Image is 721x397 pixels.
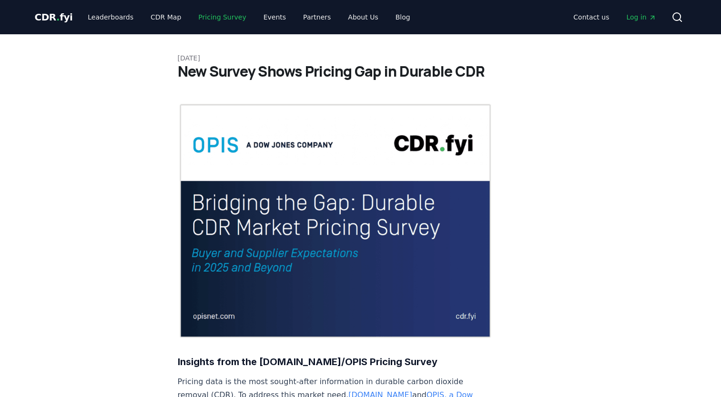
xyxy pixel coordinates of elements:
[388,9,418,26] a: Blog
[340,9,386,26] a: About Us
[35,10,73,24] a: CDR.fyi
[35,11,73,23] span: CDR fyi
[566,9,617,26] a: Contact us
[178,356,437,367] strong: Insights from the [DOMAIN_NAME]/OPIS Pricing Survey
[566,9,663,26] nav: Main
[56,11,60,23] span: .
[191,9,254,26] a: Pricing Survey
[178,53,544,63] p: [DATE]
[256,9,294,26] a: Events
[80,9,417,26] nav: Main
[178,103,493,339] img: blog post image
[295,9,338,26] a: Partners
[619,9,663,26] a: Log in
[143,9,189,26] a: CDR Map
[178,63,544,80] h1: New Survey Shows Pricing Gap in Durable CDR
[626,12,656,22] span: Log in
[80,9,141,26] a: Leaderboards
